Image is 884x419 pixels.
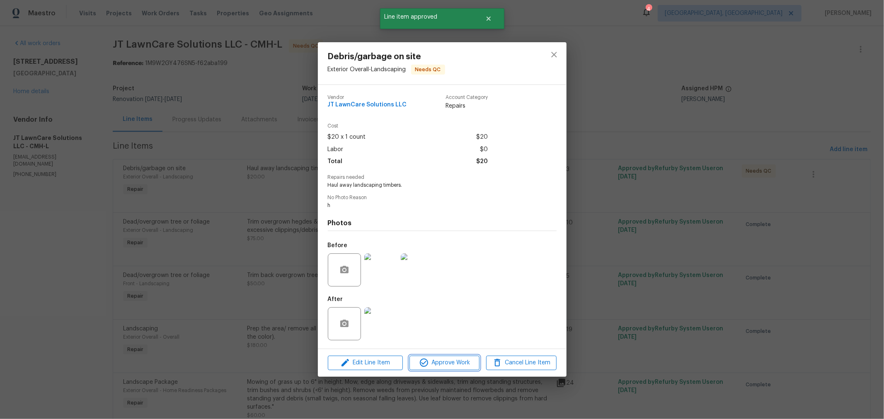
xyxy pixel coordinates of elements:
button: Approve Work [409,356,480,370]
span: Cost [328,123,488,129]
button: Edit Line Item [328,356,403,370]
h4: Photos [328,219,557,227]
span: Labor [328,144,344,156]
span: $0 [480,144,488,156]
span: Account Category [446,95,488,100]
span: $20 x 1 count [328,131,366,143]
span: Needs QC [412,65,444,74]
button: Cancel Line Item [486,356,556,370]
span: Repairs [446,102,488,110]
span: No Photo Reason [328,195,557,200]
button: Close [475,10,502,27]
span: Haul away landscaping timbers. [328,182,534,189]
h5: Before [328,243,348,248]
span: Line item approved [380,8,475,26]
span: Edit Line Item [330,358,400,368]
span: Debris/garbage on site [328,52,445,61]
div: 4 [646,5,651,13]
span: Approve Work [412,358,477,368]
span: h [328,202,534,209]
h5: After [328,296,343,302]
span: Total [328,156,343,168]
span: $20 [476,131,488,143]
span: JT LawnCare Solutions LLC [328,102,407,108]
span: Exterior Overall - Landscaping [328,67,406,72]
span: Vendor [328,95,407,100]
span: $20 [476,156,488,168]
span: Repairs needed [328,175,557,180]
button: close [544,45,564,65]
span: Cancel Line Item [489,358,554,368]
